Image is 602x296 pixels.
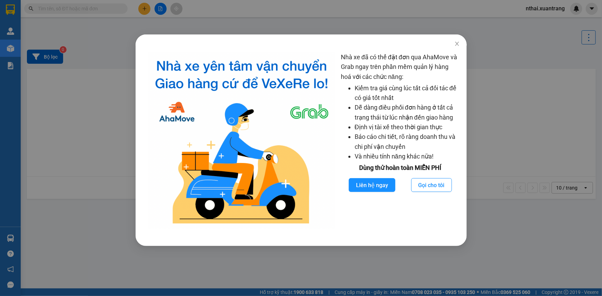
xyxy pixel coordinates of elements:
li: Và nhiều tính năng khác nữa! [354,152,460,161]
img: logo [148,52,335,229]
li: Dễ dàng điều phối đơn hàng ở tất cả trạng thái từ lúc nhận đến giao hàng [354,103,460,122]
li: Định vị tài xế theo thời gian thực [354,122,460,132]
div: Dùng thử hoàn toàn MIỄN PHÍ [341,163,460,173]
span: Liên hệ ngay [356,181,388,190]
span: close [454,41,460,47]
li: Báo cáo chi tiết, rõ ràng doanh thu và chi phí vận chuyển [354,132,460,152]
div: Nhà xe đã có thể đặt đơn qua AhaMove và Grab ngay trên phần mềm quản lý hàng hoá với các chức năng: [341,52,460,229]
button: Gọi cho tôi [411,178,452,192]
button: Liên hệ ngay [348,178,395,192]
li: Kiểm tra giá cùng lúc tất cả đối tác để có giá tốt nhất [354,83,460,103]
span: Gọi cho tôi [418,181,444,190]
button: Close [447,34,466,54]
